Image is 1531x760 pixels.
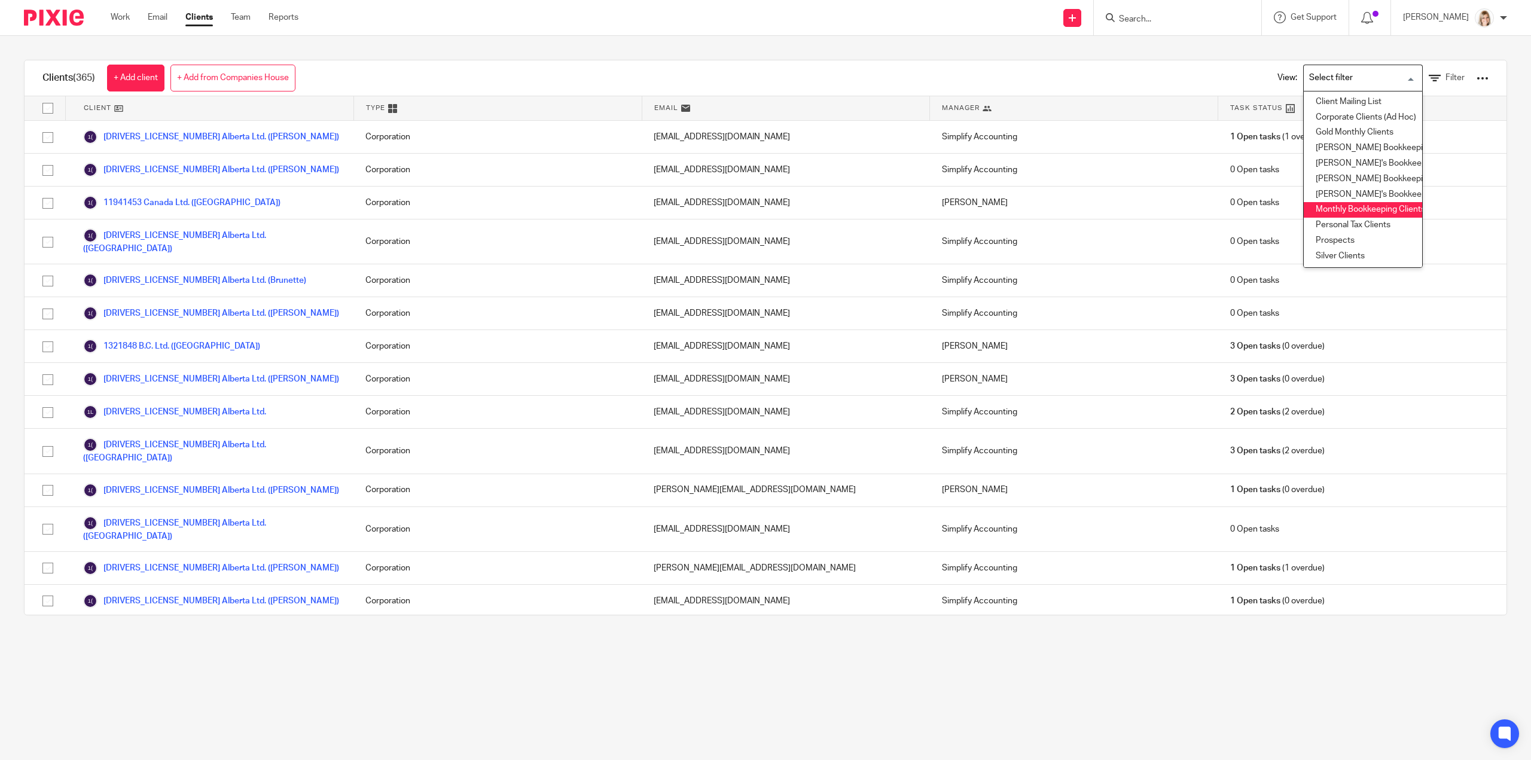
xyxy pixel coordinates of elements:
div: Corporation [353,219,642,264]
span: 3 Open tasks [1230,340,1280,352]
div: [EMAIL_ADDRESS][DOMAIN_NAME] [642,219,930,264]
div: Simplify Accounting [930,154,1218,186]
div: Corporation [353,121,642,153]
div: [PERSON_NAME] [930,330,1218,362]
div: [EMAIL_ADDRESS][DOMAIN_NAME] [642,154,930,186]
div: Corporation [353,585,642,617]
span: (0 overdue) [1230,340,1325,352]
span: 1 Open tasks [1230,484,1280,496]
div: [PERSON_NAME] [930,363,1218,395]
a: [DRIVERS_LICENSE_NUMBER] Alberta Ltd. ([PERSON_NAME]) [83,372,339,386]
div: [EMAIL_ADDRESS][DOMAIN_NAME] [642,187,930,219]
div: Simplify Accounting [930,396,1218,428]
div: Corporation [353,154,642,186]
li: [PERSON_NAME]'s Bookkeeping Clients [1304,187,1422,203]
div: Simplify Accounting [930,297,1218,329]
div: Simplify Accounting [930,507,1218,551]
a: + Add from Companies House [170,65,295,91]
div: [EMAIL_ADDRESS][DOMAIN_NAME] [642,363,930,395]
li: Monthly Bookkeeping Clients [1304,202,1422,218]
div: Corporation [353,264,642,297]
div: [EMAIL_ADDRESS][DOMAIN_NAME] [642,429,930,473]
div: [EMAIL_ADDRESS][DOMAIN_NAME] [642,121,930,153]
img: svg%3E [83,306,97,321]
div: Corporation [353,474,642,506]
a: Work [111,11,130,23]
div: Corporation [353,187,642,219]
div: Corporation [353,552,642,584]
span: 0 Open tasks [1230,236,1279,248]
div: Search for option [1303,65,1423,91]
li: Client Mailing List [1304,94,1422,110]
img: svg%3E [83,405,97,419]
a: Reports [269,11,298,23]
span: 0 Open tasks [1230,523,1279,535]
a: [DRIVERS_LICENSE_NUMBER] Alberta Ltd. (Brunette) [83,273,306,288]
div: Simplify Accounting [930,121,1218,153]
div: [EMAIL_ADDRESS][DOMAIN_NAME] [642,297,930,329]
div: [EMAIL_ADDRESS][DOMAIN_NAME] [642,585,930,617]
img: svg%3E [83,483,97,497]
a: 1321848 B.C. Ltd. ([GEOGRAPHIC_DATA]) [83,339,260,353]
a: Clients [185,11,213,23]
span: 0 Open tasks [1230,197,1279,209]
input: Search [1118,14,1225,25]
li: Corporate Clients (Ad Hoc) [1304,110,1422,126]
div: [EMAIL_ADDRESS][DOMAIN_NAME] [642,264,930,297]
span: (0 overdue) [1230,373,1325,385]
span: Manager [942,103,980,113]
li: [PERSON_NAME] Bookkeeping Clients [1304,141,1422,156]
a: [DRIVERS_LICENSE_NUMBER] Alberta Ltd. ([GEOGRAPHIC_DATA]) [83,228,341,255]
div: Corporation [353,429,642,473]
span: Get Support [1291,13,1337,22]
span: 0 Open tasks [1230,307,1279,319]
img: Pixie [24,10,84,26]
div: Simplify Accounting [930,264,1218,297]
span: (2 overdue) [1230,406,1325,418]
img: svg%3E [83,594,97,608]
span: 0 Open tasks [1230,164,1279,176]
span: 3 Open tasks [1230,373,1280,385]
span: (1 overdue) [1230,562,1325,574]
div: [PERSON_NAME] [930,187,1218,219]
span: 1 Open tasks [1230,131,1280,143]
span: Client [84,103,111,113]
h1: Clients [42,72,95,84]
div: View: [1259,60,1489,96]
img: svg%3E [83,438,97,452]
img: svg%3E [83,228,97,243]
img: svg%3E [83,130,97,144]
div: Corporation [353,507,642,551]
img: Tayler%20Headshot%20Compressed%20Resized%202.jpg [1475,8,1494,28]
img: svg%3E [83,372,97,386]
a: [DRIVERS_LICENSE_NUMBER] Alberta Ltd. ([GEOGRAPHIC_DATA]) [83,438,341,464]
li: Prospects [1304,233,1422,249]
a: [DRIVERS_LICENSE_NUMBER] Alberta Ltd. ([PERSON_NAME]) [83,306,339,321]
a: [DRIVERS_LICENSE_NUMBER] Alberta Ltd. ([PERSON_NAME]) [83,483,339,497]
span: Email [654,103,678,113]
div: Corporation [353,363,642,395]
span: 0 Open tasks [1230,274,1279,286]
div: [PERSON_NAME][EMAIL_ADDRESS][DOMAIN_NAME] [642,474,930,506]
a: [DRIVERS_LICENSE_NUMBER] Alberta Ltd. ([GEOGRAPHIC_DATA]) [83,516,341,542]
li: Personal Tax Clients [1304,218,1422,233]
a: [DRIVERS_LICENSE_NUMBER] Alberta Ltd. ([PERSON_NAME]) [83,130,339,144]
div: [PERSON_NAME][EMAIL_ADDRESS][DOMAIN_NAME] [642,552,930,584]
div: [EMAIL_ADDRESS][DOMAIN_NAME] [642,396,930,428]
span: (365) [73,73,95,83]
div: [PERSON_NAME] [930,474,1218,506]
div: [EMAIL_ADDRESS][DOMAIN_NAME] [642,330,930,362]
span: (0 overdue) [1230,484,1325,496]
a: [DRIVERS_LICENSE_NUMBER] Alberta Ltd. ([PERSON_NAME]) [83,561,339,575]
span: (2 overdue) [1230,445,1325,457]
span: 2 Open tasks [1230,406,1280,418]
div: Simplify Accounting [930,552,1218,584]
a: [DRIVERS_LICENSE_NUMBER] Alberta Ltd. [83,405,266,419]
img: svg%3E [83,163,97,177]
li: [PERSON_NAME]'s Bookkeeping Clients [1304,156,1422,172]
p: [PERSON_NAME] [1403,11,1469,23]
input: Select all [36,97,59,120]
div: Simplify Accounting [930,585,1218,617]
input: Search for option [1305,68,1416,88]
img: svg%3E [83,273,97,288]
